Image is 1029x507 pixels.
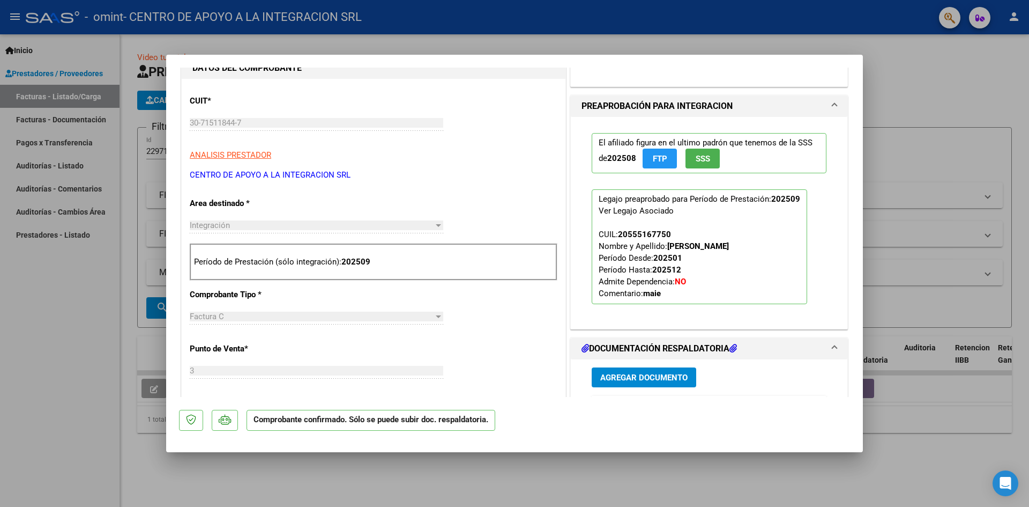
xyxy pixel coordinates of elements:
span: Factura C [190,312,224,321]
p: Período de Prestación (sólo integración): [194,256,553,268]
h1: DOCUMENTACIÓN RESPALDATORIA [581,342,737,355]
strong: NO [675,277,686,286]
div: Ver Legajo Asociado [599,205,674,217]
datatable-header-cell: Usuario [699,396,769,419]
span: Integración [190,221,230,230]
p: El afiliado figura en el ultimo padrón que tenemos de la SSS de [592,133,826,173]
strong: 202509 [341,257,370,267]
p: Comprobante confirmado. Sólo se puede subir doc. respaldatoria. [247,410,495,431]
strong: maie [643,289,661,298]
p: Número [190,397,300,409]
datatable-header-cell: Subido [769,396,822,419]
p: CUIT [190,95,300,107]
button: Agregar Documento [592,368,696,387]
strong: [PERSON_NAME] [667,241,729,251]
strong: 202501 [653,253,682,263]
button: SSS [685,149,720,168]
h1: PREAPROBACIÓN PARA INTEGRACION [581,100,733,113]
p: Legajo preaprobado para Período de Prestación: [592,189,807,304]
strong: 202512 [652,265,681,275]
p: Punto de Venta [190,343,300,355]
span: Comentario: [599,289,661,298]
span: Agregar Documento [600,373,688,383]
datatable-header-cell: ID [592,396,618,419]
strong: 202509 [771,194,800,204]
div: 20555167750 [618,229,671,240]
span: ANALISIS PRESTADOR [190,150,271,160]
span: SSS [696,154,710,164]
strong: DATOS DEL COMPROBANTE [192,63,302,73]
datatable-header-cell: Documento [618,396,699,419]
div: PREAPROBACIÓN PARA INTEGRACION [571,117,847,329]
datatable-header-cell: Acción [822,396,876,419]
span: FTP [653,154,667,164]
p: CENTRO DE APOYO A LA INTEGRACION SRL [190,169,557,181]
div: Open Intercom Messenger [993,471,1018,496]
mat-expansion-panel-header: DOCUMENTACIÓN RESPALDATORIA [571,338,847,359]
mat-expansion-panel-header: PREAPROBACIÓN PARA INTEGRACION [571,95,847,117]
button: FTP [643,149,677,168]
span: CUIL: Nombre y Apellido: Período Desde: Período Hasta: Admite Dependencia: [599,230,729,298]
strong: 202508 [607,153,636,163]
p: Area destinado * [190,197,300,210]
p: Comprobante Tipo * [190,289,300,301]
